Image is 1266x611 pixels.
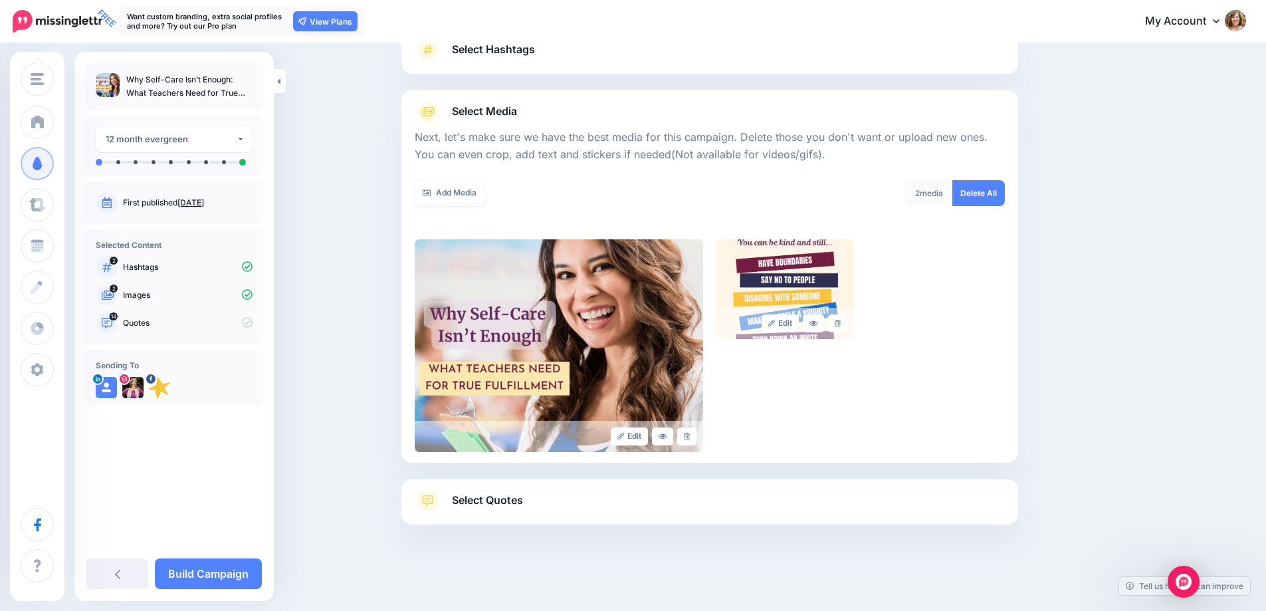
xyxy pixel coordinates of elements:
img: Missinglettr [13,10,102,33]
p: First published [123,197,253,209]
a: Select Media [415,101,1005,122]
p: Hashtags [123,261,253,273]
a: My Account [1132,5,1246,38]
a: Select Hashtags [415,39,1005,74]
h4: Sending To [96,360,253,370]
div: 12 month evergreen [106,132,237,147]
button: 12 month evergreen [96,126,253,152]
a: Add Media [415,180,484,206]
a: FREE [13,7,102,36]
a: Select Quotes [415,490,1005,525]
span: 2 [110,285,118,293]
span: 14 [110,312,118,320]
p: Quotes [123,317,253,329]
span: 2 [915,188,920,198]
span: 2 [110,257,118,265]
div: media [905,180,953,206]
span: Select Quotes [452,491,523,509]
a: Edit [762,314,799,332]
h4: Selected Content [96,240,253,250]
p: Want custom branding, extra social profiles and more? Try out our Pro plan [127,12,286,31]
img: 6050350d0be98170c20d26d4652cd53d_large.jpg [415,239,703,452]
a: Edit [611,428,649,445]
img: user_default_image.png [96,377,117,398]
p: Images [123,289,253,301]
p: Why Self-Care Isn’t Enough: What Teachers Need for True Fulfillment [126,73,253,100]
a: [DATE] [177,197,204,207]
p: Next, let's make sure we have the best media for this campaign. Delete those you don't want or up... [415,129,1005,164]
img: 365325475_1471442810361746_8596535853886494552_n-bsa142406.jpg [122,377,144,398]
img: menu.png [31,73,44,85]
span: FREE [93,5,120,32]
a: View Plans [293,11,358,31]
span: Select Media [452,102,517,120]
span: Select Hashtags [452,41,535,59]
a: Tell us how we can improve [1119,577,1250,595]
img: 10435030_546367552161163_2528915469409542325_n-bsa21022.png [149,377,170,398]
div: Open Intercom Messenger [1168,566,1200,598]
img: f4966f13fe1ca4643b1f6532df6df864_large.jpg [716,239,854,339]
div: Select Media [415,122,1005,452]
a: Delete All [952,180,1005,206]
img: cf4273f054416d80e89874ff544a6b22_thumb.jpg [96,73,120,97]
